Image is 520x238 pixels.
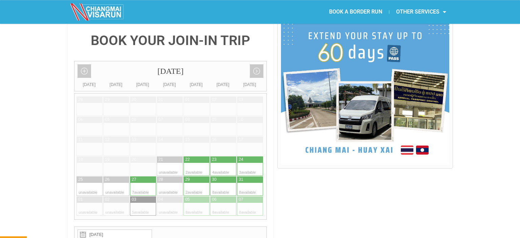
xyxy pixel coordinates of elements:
[158,137,163,143] div: 14
[239,137,243,143] div: 17
[105,197,109,202] div: 02
[132,117,136,123] div: 06
[78,197,83,202] div: 01
[105,137,109,143] div: 12
[212,177,216,182] div: 30
[132,197,136,202] div: 03
[158,157,163,163] div: 21
[78,97,83,103] div: 28
[132,137,136,143] div: 13
[183,81,210,88] div: [DATE]
[78,117,83,123] div: 04
[158,97,163,103] div: 31
[74,34,267,47] h4: BOOK YOUR JOIN-IN TRIP
[210,81,236,88] div: [DATE]
[105,97,109,103] div: 29
[158,117,163,123] div: 07
[239,117,243,123] div: 10
[132,97,136,103] div: 30
[78,177,83,182] div: 25
[212,137,216,143] div: 16
[185,197,190,202] div: 05
[212,197,216,202] div: 06
[76,81,103,88] div: [DATE]
[105,177,109,182] div: 26
[185,97,190,103] div: 01
[132,157,136,163] div: 20
[239,177,243,182] div: 31
[389,4,453,20] a: OTHER SERVICES
[74,61,266,81] div: [DATE]
[78,157,83,163] div: 18
[239,197,243,202] div: 07
[158,197,163,202] div: 04
[103,81,129,88] div: [DATE]
[185,137,190,143] div: 15
[129,81,156,88] div: [DATE]
[212,117,216,123] div: 09
[260,4,453,20] nav: Menu
[132,177,136,182] div: 27
[185,117,190,123] div: 08
[239,157,243,163] div: 24
[239,97,243,103] div: 03
[185,177,190,182] div: 29
[212,97,216,103] div: 02
[105,157,109,163] div: 19
[212,157,216,163] div: 23
[158,177,163,182] div: 28
[105,117,109,123] div: 05
[236,81,263,88] div: [DATE]
[185,157,190,163] div: 22
[322,4,389,20] a: BOOK A BORDER RUN
[78,137,83,143] div: 11
[156,81,183,88] div: [DATE]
